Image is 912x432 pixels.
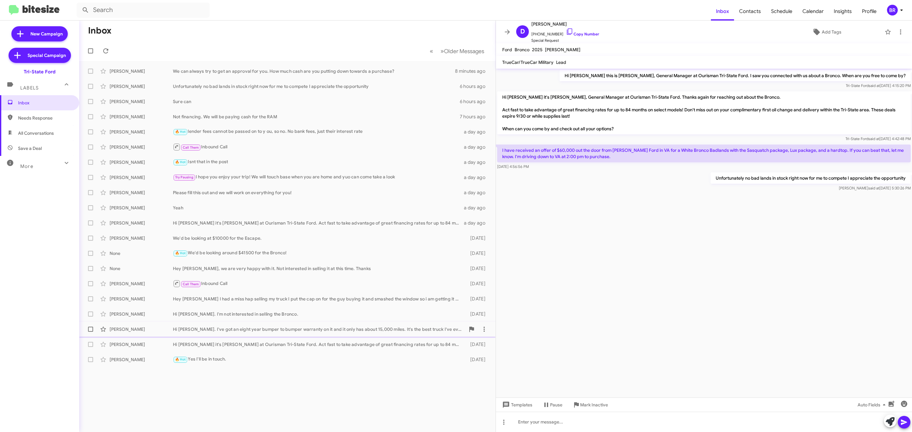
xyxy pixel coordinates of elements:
a: Schedule [766,2,797,21]
div: [PERSON_NAME] [110,129,173,135]
div: [PERSON_NAME] [110,311,173,317]
button: Auto Fields [852,399,893,410]
div: [PERSON_NAME] [110,114,173,120]
span: All Conversations [18,130,54,136]
button: Next [437,45,488,58]
div: [DATE] [462,281,491,287]
span: [PHONE_NUMBER] [531,28,599,37]
div: [PERSON_NAME] [110,281,173,287]
div: Hi [PERSON_NAME] it's [PERSON_NAME] at Ourisman Tri-State Ford. Act fast to take advantage of gre... [173,341,462,348]
span: Older Messages [444,48,484,55]
div: [PERSON_NAME] [110,68,173,74]
span: said at [868,136,879,141]
div: [DATE] [462,250,491,256]
span: More [20,164,33,169]
span: Try Pausing [175,175,193,179]
div: Hey [PERSON_NAME], we are very happy with it. Not interested in selling it at this time. Thanks [173,265,462,272]
div: We can always try to get an approval for you. How much cash are you putting down towards a purchase? [173,68,455,74]
span: Bronco [515,47,529,52]
div: Hi [PERSON_NAME] it's [PERSON_NAME] at Ourisman Tri-State Ford. Act fast to take advantage of gre... [173,220,462,226]
span: Add Tags [822,26,841,38]
div: [PERSON_NAME] [110,189,173,196]
a: Profile [857,2,882,21]
div: a day ago [462,189,491,196]
div: [DATE] [462,311,491,317]
div: BR [887,5,898,15]
span: Mark Inactive [580,399,608,410]
span: » [440,47,444,55]
div: None [110,265,173,272]
div: Yes I'll be in touch. [173,356,462,363]
span: « [430,47,433,55]
a: Contacts [734,2,766,21]
div: [PERSON_NAME] [110,144,173,150]
div: Inbound Call [173,280,462,287]
span: Call Them [183,282,199,286]
p: Unfortunately no bad lands in stock right now for me to compete I appreciate the opportunity [711,172,911,184]
button: Mark Inactive [567,399,613,410]
span: 🔥 Hot [175,130,186,134]
div: [PERSON_NAME] [110,174,173,181]
div: We'd be looking at $10000 for the Escape. [173,235,462,241]
button: BR [882,5,905,15]
span: Call Them [183,145,199,150]
div: [PERSON_NAME] [110,159,173,165]
div: Hey [PERSON_NAME] I had a miss hap selling my truck I put the cap on for the guy buying it and sm... [173,296,462,302]
input: Search [77,3,210,18]
span: D [520,27,525,37]
span: [DATE] 4:56:56 PM [497,164,529,169]
a: Inbox [711,2,734,21]
span: [PERSON_NAME] [531,20,599,28]
div: Hi [PERSON_NAME]. I'm not interested in selling the Bronco. [173,311,462,317]
span: 🔥 Hot [175,251,186,255]
div: Unfortunately no bad lands in stock right now for me to compete I appreciate the opportunity [173,83,460,89]
span: TrueCar/TrueCar Military [502,59,554,65]
p: Hi [PERSON_NAME] this is [PERSON_NAME], General Manager at Ourisman Tri-State Ford. I saw you con... [560,70,911,81]
span: Ford [502,47,512,52]
div: a day ago [462,205,491,211]
div: Tri-State Ford [24,69,55,75]
div: [PERSON_NAME] [110,235,173,241]
nav: Page navigation example [426,45,488,58]
div: Not financing. We will be paying cash for the RAM [173,114,460,120]
div: [DATE] [462,235,491,241]
div: [DATE] [462,356,491,363]
div: 6 hours ago [460,83,491,89]
div: Please fill this out and we will work on everything for you! [173,189,462,196]
span: said at [869,83,880,88]
a: New Campaign [11,26,68,41]
span: 2025 [532,47,542,52]
span: Special Request [531,37,599,44]
span: Tri-State Ford [DATE] 4:15:20 PM [846,83,911,88]
div: Sure can [173,98,460,105]
div: [PERSON_NAME] [110,296,173,302]
div: Inbound Call [173,143,462,151]
div: 8 minutes ago [455,68,491,74]
button: Templates [496,399,537,410]
button: Add Tags [771,26,882,38]
div: Hi [PERSON_NAME]. I've got an eight year bumper to bumper warranty on it and it only has about 15... [173,326,465,332]
a: Insights [829,2,857,21]
div: [DATE] [462,296,491,302]
a: Calendar [797,2,829,21]
div: I hope you enjoy your trip! We will touch base when you are home and yuo can come take a look [173,174,462,181]
div: a day ago [462,174,491,181]
p: I have received an offer of $60,000 out the door from [PERSON_NAME] Ford in VA for a White Bronco... [497,145,911,162]
div: a day ago [462,159,491,165]
span: 🔥 Hot [175,160,186,164]
div: [PERSON_NAME] [110,356,173,363]
span: Auto Fields [858,399,888,410]
div: [DATE] [462,341,491,348]
span: New Campaign [30,31,63,37]
a: Special Campaign [9,48,71,63]
div: a day ago [462,220,491,226]
span: Inbox [18,100,72,106]
span: Save a Deal [18,145,42,151]
span: [PERSON_NAME] [545,47,580,52]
